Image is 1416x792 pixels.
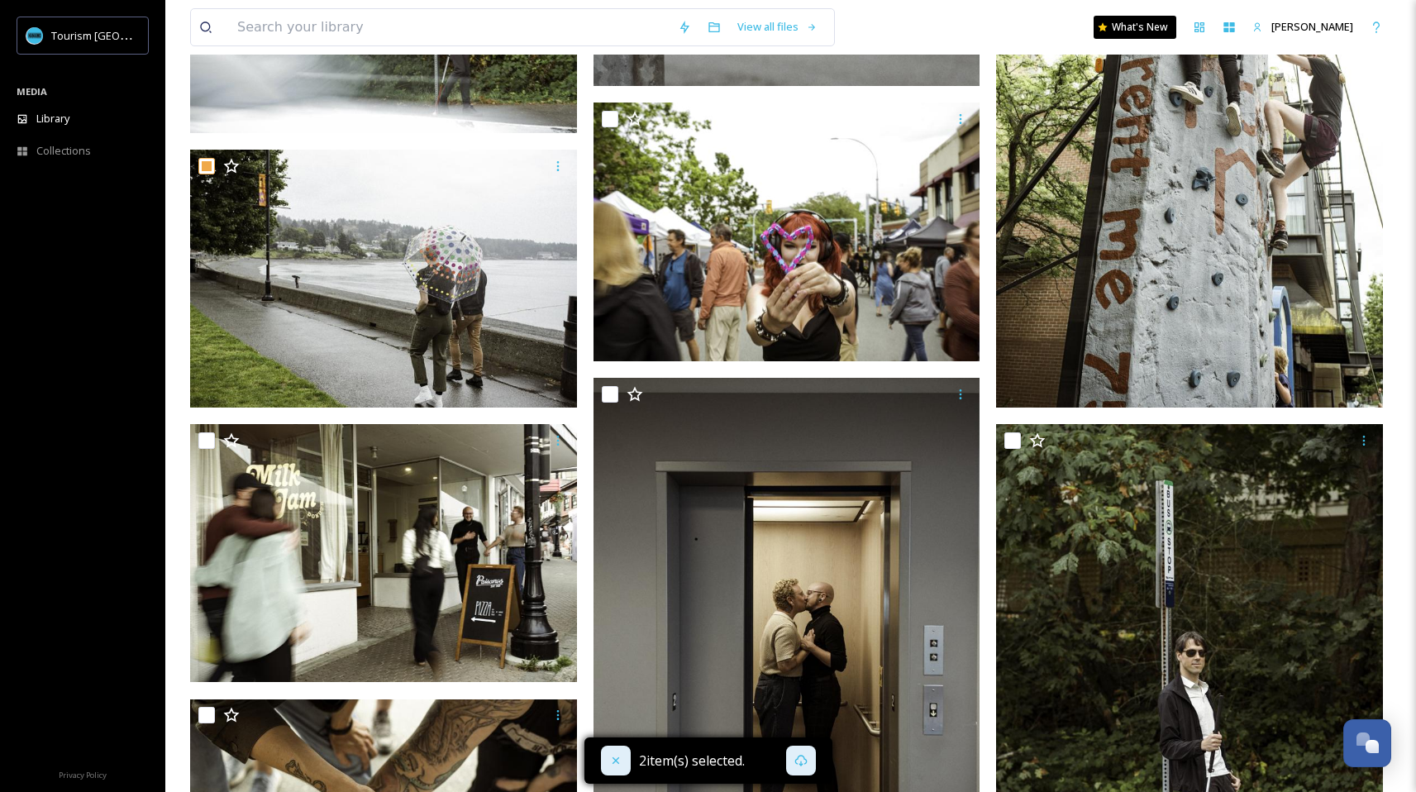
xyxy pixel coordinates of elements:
[1343,719,1391,767] button: Open Chat
[59,770,107,780] span: Privacy Policy
[26,27,43,44] img: tourism_nanaimo_logo.jpeg
[1094,16,1176,39] a: What's New
[729,11,826,43] a: View all files
[59,764,107,784] a: Privacy Policy
[51,27,199,43] span: Tourism [GEOGRAPHIC_DATA]
[17,85,47,98] span: MEDIA
[36,111,69,126] span: Library
[1271,19,1353,34] span: [PERSON_NAME]
[36,143,91,159] span: Collections
[190,424,577,682] img: TN Aug 2024 prt 59.jpg
[229,9,670,45] input: Search your library
[594,103,980,360] img: TN Aug 2024 prt 53.jpg
[639,751,745,770] span: 2 item(s) selected.
[1244,11,1361,43] a: [PERSON_NAME]
[190,150,577,408] img: TN Aug 2024 prt 77.jpg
